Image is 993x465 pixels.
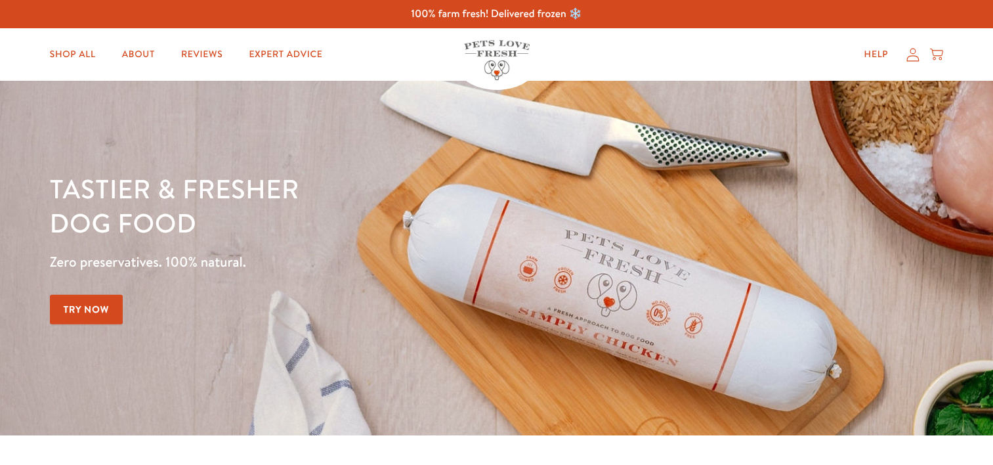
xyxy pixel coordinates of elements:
a: Try Now [50,295,123,324]
a: About [112,41,165,68]
h1: Tastier & fresher dog food [50,171,646,240]
p: Zero preservatives. 100% natural. [50,250,646,274]
a: Shop All [39,41,106,68]
img: Pets Love Fresh [464,40,530,80]
a: Reviews [171,41,233,68]
a: Expert Advice [238,41,333,68]
a: Help [854,41,899,68]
